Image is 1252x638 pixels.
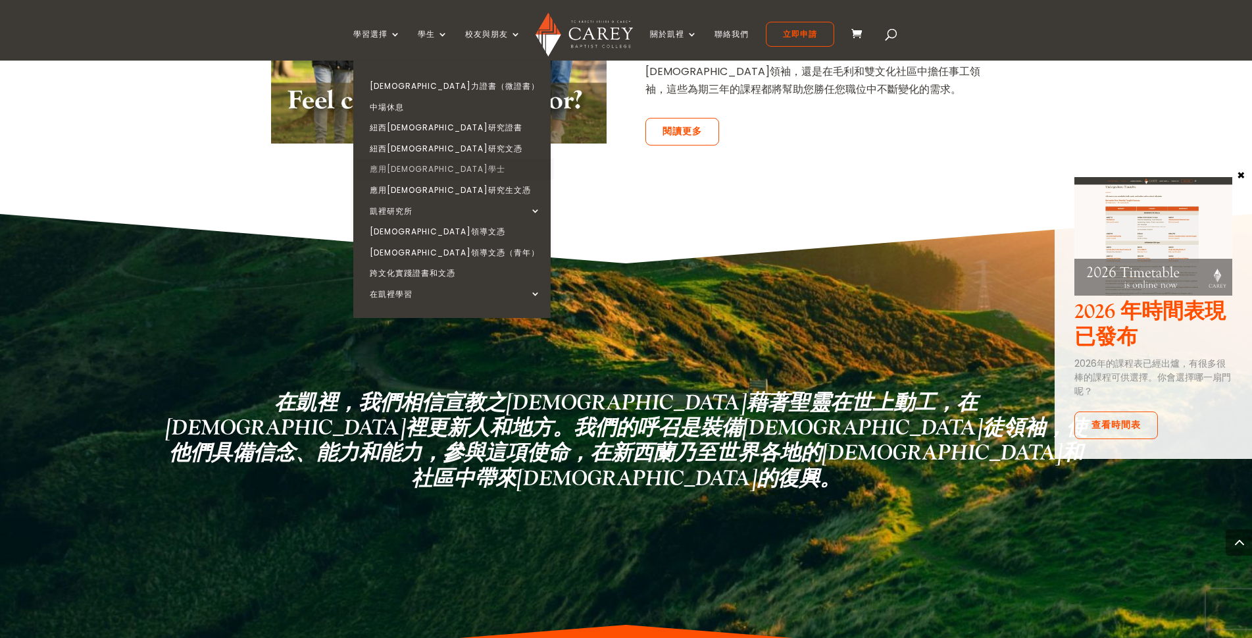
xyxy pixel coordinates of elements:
a: 在凱裡學習 [357,284,554,305]
font: 跨文化實踐證書和文憑 [370,267,455,279]
a: 學生 [418,30,448,61]
a: 紐西[DEMOGRAPHIC_DATA]研究證書 [357,117,554,138]
font: 聯絡我們 [714,28,749,40]
a: 紐西[DEMOGRAPHIC_DATA]研究文憑 [357,138,554,159]
font: 學習選擇 [353,28,388,40]
font: 應用[DEMOGRAPHIC_DATA]研究生文憑 [370,184,531,196]
a: [DEMOGRAPHIC_DATA]力證書（微證書） [357,76,554,97]
a: [DEMOGRAPHIC_DATA]領導文憑（青年） [357,242,554,263]
a: 中場休息 [357,97,554,118]
font: 在凱裡學習 [370,288,413,300]
font: 2026年的課程表已經出爐，有很多很棒的課程可供選擇。你會選擇哪一扇門呢？ [1074,357,1231,398]
font: 立即申請 [783,28,817,40]
font: 2026 年時間表現已發布 [1074,298,1226,350]
font: × [1237,166,1245,184]
font: 關於凱裡 [650,28,684,40]
font: 在凱裡，我們相信宣教之[DEMOGRAPHIC_DATA]藉著聖靈在世上動工，在[DEMOGRAPHIC_DATA]裡更新人和地方。我們的呼召是裝備[DEMOGRAPHIC_DATA]徒領袖，使... [165,389,1088,492]
a: 應用[DEMOGRAPHIC_DATA]學士 [357,159,554,180]
a: 聯絡我們 [714,30,749,61]
a: 凱裡研究所 [357,201,554,222]
a: 查看時間表 [1074,412,1158,439]
font: 紐西[DEMOGRAPHIC_DATA]研究文憑 [370,143,522,154]
a: 學習選擇 [353,30,401,61]
font: ？凱裡學院近一個世紀以來一直致力於培養像您這樣的領袖，堪稱典範。無論您是想成為[DEMOGRAPHIC_DATA]領袖、青年[DEMOGRAPHIC_DATA]領袖，還是在毛利和雙文化社區中擔任... [645,10,980,97]
font: [DEMOGRAPHIC_DATA]領導文憑（青年） [370,247,539,258]
a: 校友與朋友 [465,30,521,61]
font: 閱讀更多 [663,124,702,138]
font: 中場休息 [370,101,404,113]
button: 關閉 [1234,169,1247,180]
a: [DEMOGRAPHIC_DATA]領導文憑 [357,221,554,242]
font: [DEMOGRAPHIC_DATA]領導文憑 [370,226,505,237]
font: 查看時間表 [1091,418,1141,431]
img: 2026年時間表 [1074,177,1232,296]
font: 學生 [418,28,435,40]
a: 跨文化實踐證書和文憑 [357,263,554,284]
font: 凱裡研究所 [370,205,413,217]
a: 2026年時間表 [1074,284,1232,300]
a: 閱讀更多 [645,118,719,146]
font: 校友與朋友 [465,28,508,40]
a: 應用[DEMOGRAPHIC_DATA]研究生文憑 [357,180,554,201]
font: 紐西[DEMOGRAPHIC_DATA]研究證書 [370,122,522,133]
font: [DEMOGRAPHIC_DATA]力證書（微證書） [370,80,539,92]
a: 立即申請 [766,22,834,47]
img: 凱里浸會學院 [536,13,632,57]
a: 關於凱裡 [650,30,697,61]
font: 應用[DEMOGRAPHIC_DATA]學士 [370,163,505,174]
